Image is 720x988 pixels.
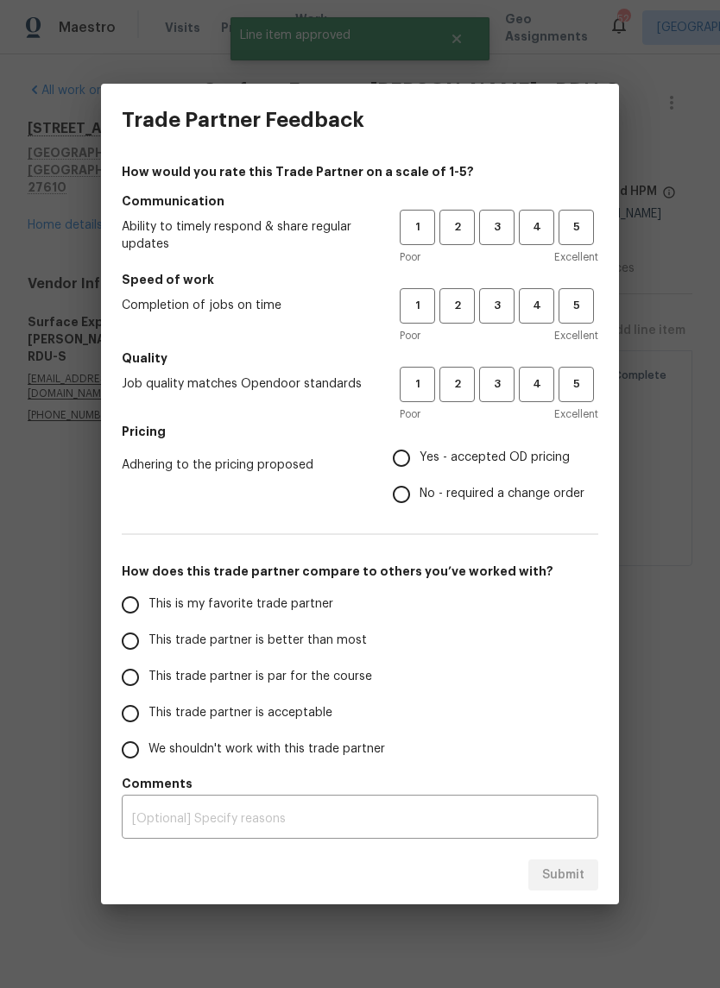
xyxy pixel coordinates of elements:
[519,210,554,245] button: 4
[554,249,598,266] span: Excellent
[401,374,433,394] span: 1
[122,349,598,367] h5: Quality
[400,249,420,266] span: Poor
[439,288,475,324] button: 2
[401,296,433,316] span: 1
[479,367,515,402] button: 3
[479,288,515,324] button: 3
[559,367,594,402] button: 5
[122,163,598,180] h4: How would you rate this Trade Partner on a scale of 1-5?
[441,296,473,316] span: 2
[521,296,553,316] span: 4
[560,374,592,394] span: 5
[122,563,598,580] h5: How does this trade partner compare to others you’ve worked with?
[559,210,594,245] button: 5
[148,595,333,614] span: This is my favorite trade partner
[122,297,372,314] span: Completion of jobs on time
[479,210,515,245] button: 3
[400,210,435,245] button: 1
[439,367,475,402] button: 2
[521,217,553,237] span: 4
[400,367,435,402] button: 1
[122,271,598,288] h5: Speed of work
[560,217,592,237] span: 5
[148,704,332,722] span: This trade partner is acceptable
[420,485,584,503] span: No - required a change order
[519,367,554,402] button: 4
[400,406,420,423] span: Poor
[554,406,598,423] span: Excellent
[441,217,473,237] span: 2
[401,217,433,237] span: 1
[122,775,598,792] h5: Comments
[122,108,364,132] h3: Trade Partner Feedback
[420,449,570,467] span: Yes - accepted OD pricing
[122,587,598,768] div: How does this trade partner compare to others you’ve worked with?
[481,217,513,237] span: 3
[481,296,513,316] span: 3
[148,668,372,686] span: This trade partner is par for the course
[481,374,513,394] span: 3
[122,192,598,210] h5: Communication
[400,288,435,324] button: 1
[393,440,598,513] div: Pricing
[441,374,473,394] span: 2
[148,632,367,650] span: This trade partner is better than most
[400,327,420,344] span: Poor
[439,210,475,245] button: 2
[122,218,372,253] span: Ability to timely respond & share regular updates
[148,740,385,758] span: We shouldn't work with this trade partner
[122,375,372,393] span: Job quality matches Opendoor standards
[519,288,554,324] button: 4
[559,288,594,324] button: 5
[560,296,592,316] span: 5
[122,456,365,474] span: Adhering to the pricing proposed
[554,327,598,344] span: Excellent
[521,374,553,394] span: 4
[122,423,598,440] h5: Pricing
